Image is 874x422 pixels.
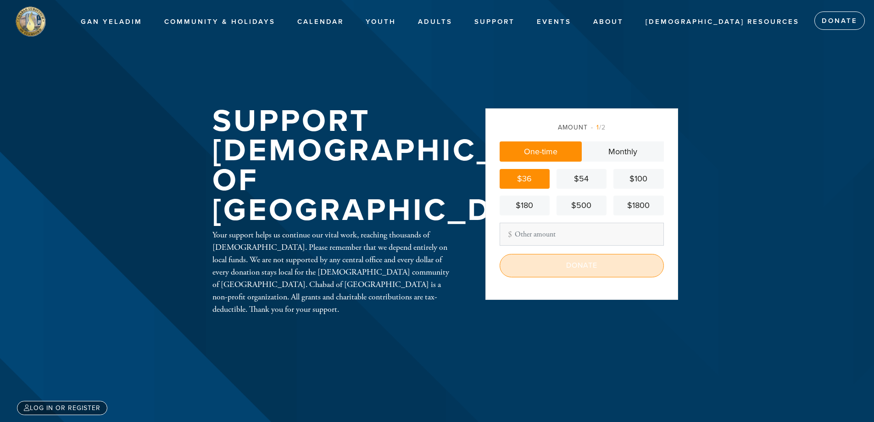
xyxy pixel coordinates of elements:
a: Donate [814,11,865,30]
span: /2 [591,124,606,131]
a: About [586,13,630,31]
a: Gan Yeladim [74,13,149,31]
div: $500 [560,199,603,212]
div: Amount [500,123,664,132]
a: Events [530,13,578,31]
a: $36 [500,169,550,189]
input: Other amount [500,223,664,246]
a: Log in or register [17,401,107,415]
a: Adults [411,13,459,31]
div: $36 [503,173,546,185]
img: stamford%20logo.png [14,5,47,38]
h1: Support [DEMOGRAPHIC_DATA] of [GEOGRAPHIC_DATA] [212,107,596,225]
a: $54 [557,169,607,189]
a: One-time [500,141,582,162]
a: $1800 [613,196,663,215]
a: Monthly [582,141,664,162]
a: Community & Holidays [157,13,282,31]
a: Youth [359,13,403,31]
a: $100 [613,169,663,189]
div: $100 [617,173,660,185]
a: Calendar [290,13,351,31]
a: $180 [500,196,550,215]
a: [DEMOGRAPHIC_DATA] Resources [639,13,806,31]
a: $500 [557,196,607,215]
input: Donate [500,254,664,277]
span: 1 [596,124,599,131]
div: $54 [560,173,603,185]
div: $1800 [617,199,660,212]
div: $180 [503,199,546,212]
div: Your support helps us continue our vital work, reaching thousands of [DEMOGRAPHIC_DATA]. Please r... [212,229,456,315]
a: Support [468,13,522,31]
